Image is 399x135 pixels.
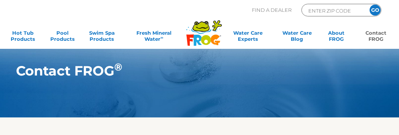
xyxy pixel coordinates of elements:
a: Swim SpaProducts [87,30,117,45]
a: ContactFROG [361,30,391,45]
a: Water CareBlog [282,30,312,45]
a: PoolProducts [47,30,78,45]
a: Hot TubProducts [8,30,38,45]
a: AboutFROG [321,30,352,45]
input: GO [370,5,381,16]
a: Fresh MineralWater∞ [126,30,182,45]
input: Zip Code Form [308,6,359,15]
a: Water CareExperts [223,30,273,45]
sup: ∞ [160,35,163,40]
h1: Contact FROG [16,63,356,79]
sup: ® [115,61,123,73]
p: Find A Dealer [252,4,292,16]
